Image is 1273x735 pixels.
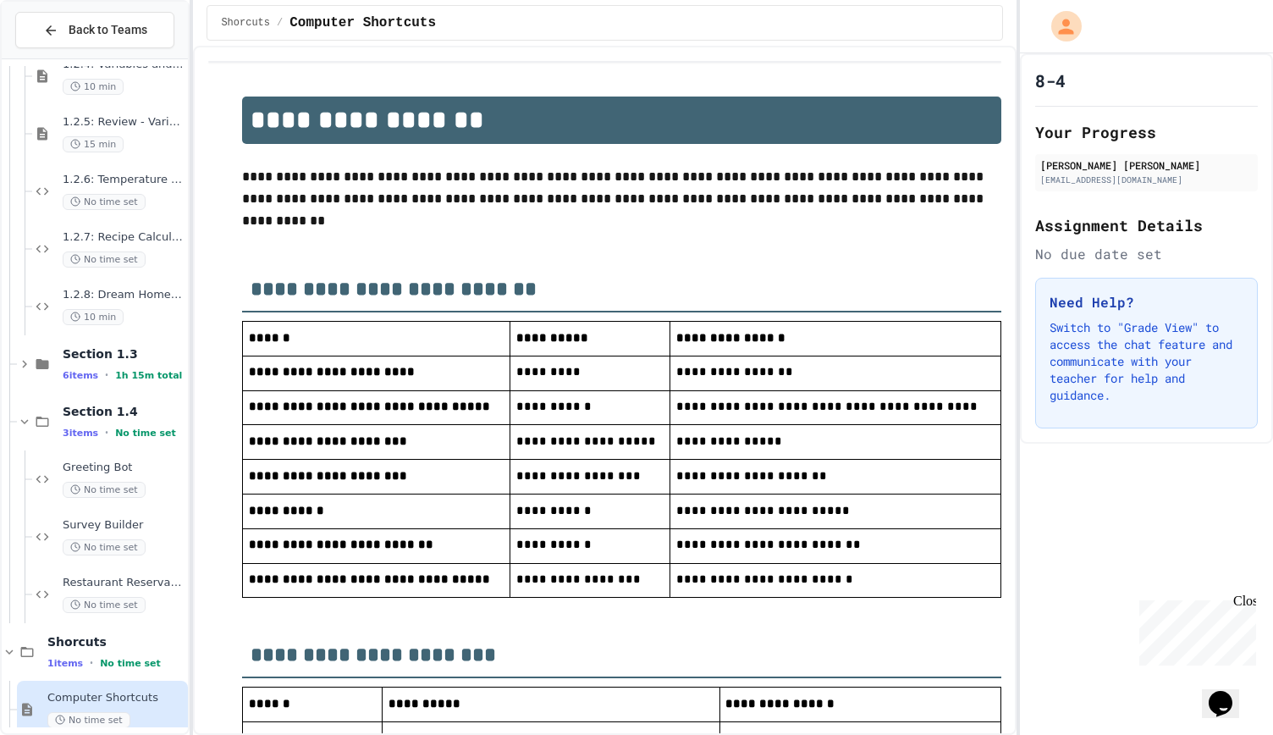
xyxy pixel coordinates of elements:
span: No time set [100,658,161,669]
iframe: chat widget [1202,667,1256,718]
span: 10 min [63,309,124,325]
span: No time set [115,428,176,439]
div: My Account [1033,7,1086,46]
div: [PERSON_NAME] [PERSON_NAME] [1040,157,1253,173]
span: 10 min [63,79,124,95]
span: 15 min [63,136,124,152]
p: Switch to "Grade View" to access the chat feature and communicate with your teacher for help and ... [1050,319,1243,404]
span: 1.2.5: Review - Variables and Data Types [63,115,185,130]
h3: Need Help? [1050,292,1243,312]
span: 3 items [63,428,98,439]
span: 1h 15m total [115,370,182,381]
span: 1.2.7: Recipe Calculator [63,230,185,245]
h1: 8-4 [1035,69,1066,92]
button: Back to Teams [15,12,174,48]
span: 1 items [47,658,83,669]
span: 1.2.6: Temperature Converter [63,173,185,187]
span: • [105,368,108,382]
span: No time set [63,597,146,613]
span: No time set [63,194,146,210]
span: Section 1.4 [63,404,185,419]
span: Computer Shortcuts [47,691,185,705]
h2: Assignment Details [1035,213,1258,237]
span: No time set [63,251,146,268]
span: Computer Shortcuts [289,13,436,33]
div: [EMAIL_ADDRESS][DOMAIN_NAME] [1040,174,1253,186]
div: No due date set [1035,244,1258,264]
span: 1.2.8: Dream Home ASCII Art [63,288,185,302]
h2: Your Progress [1035,120,1258,144]
span: 6 items [63,370,98,381]
span: No time set [63,482,146,498]
span: / [277,16,283,30]
span: Greeting Bot [63,461,185,475]
span: Shorcuts [47,634,185,649]
span: Restaurant Reservation System [63,576,185,590]
div: Chat with us now!Close [7,7,117,108]
span: No time set [47,712,130,728]
span: Shorcuts [221,16,270,30]
span: No time set [63,539,146,555]
span: • [105,426,108,439]
iframe: chat widget [1132,594,1256,666]
span: Survey Builder [63,518,185,533]
span: • [90,656,93,670]
span: Back to Teams [69,21,147,39]
span: Section 1.3 [63,346,185,362]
